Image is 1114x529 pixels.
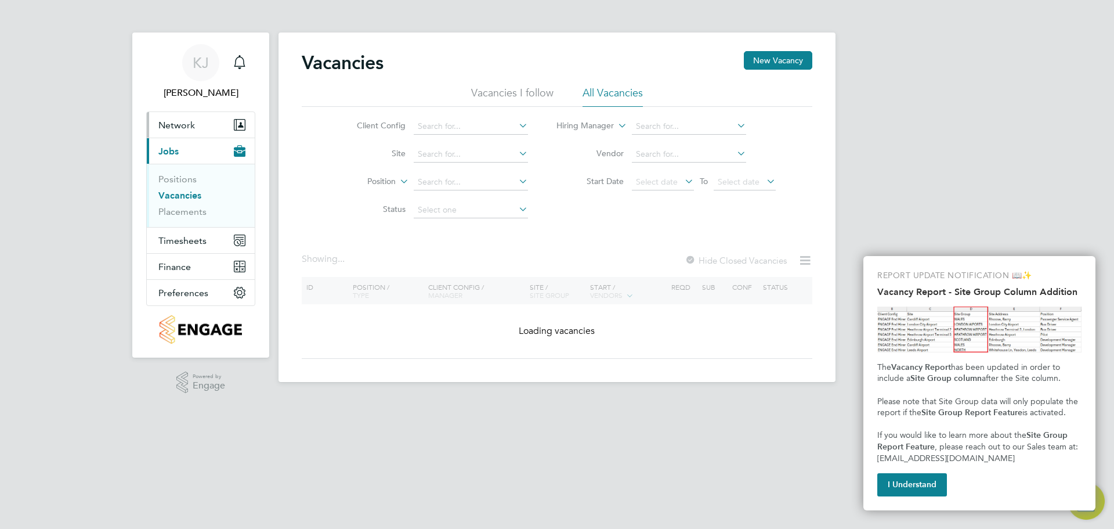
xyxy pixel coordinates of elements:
[329,176,396,188] label: Position
[685,255,787,266] label: Hide Closed Vacancies
[982,373,1061,383] span: after the Site column.
[193,381,225,391] span: Engage
[302,253,347,265] div: Showing
[132,33,269,358] nav: Main navigation
[877,286,1082,297] h2: Vacancy Report - Site Group Column Addition
[910,373,982,383] strong: Site Group column
[632,118,746,135] input: Search for...
[696,174,711,189] span: To
[877,362,1062,384] span: has been updated in order to include a
[921,408,1022,418] strong: Site Group Report Feature
[414,202,528,218] input: Select one
[557,176,624,186] label: Start Date
[339,204,406,214] label: Status
[160,315,241,344] img: countryside-properties-logo-retina.png
[158,190,201,201] a: Vacancies
[877,473,947,496] button: I Understand
[146,44,255,100] a: Go to account details
[158,287,208,298] span: Preferences
[863,256,1095,510] div: Vacancy Report - Site Group Column Addition
[632,146,746,163] input: Search for...
[193,372,225,382] span: Powered by
[158,206,207,217] a: Placements
[877,397,1080,418] span: Please note that Site Group data will only populate the report if the
[877,270,1082,282] p: REPORT UPDATE NOTIFICATION 📖✨
[636,177,678,187] span: Select date
[891,362,951,372] strong: Vacancy Report
[557,148,624,159] label: Vendor
[877,307,1082,352] img: Site Group Column in Vacancy Report
[414,146,528,163] input: Search for...
[414,174,528,190] input: Search for...
[158,174,197,185] a: Positions
[302,51,384,74] h2: Vacancies
[877,442,1080,463] span: , please reach out to our Sales team at: [EMAIL_ADDRESS][DOMAIN_NAME]
[193,55,209,70] span: KJ
[158,235,207,246] span: Timesheets
[146,86,255,100] span: Kajal Jassal
[158,120,195,131] span: Network
[877,362,891,372] span: The
[339,148,406,159] label: Site
[877,430,1070,452] strong: Site Group Report Feature
[718,177,759,187] span: Select date
[158,146,179,157] span: Jobs
[471,86,554,107] li: Vacancies I follow
[877,430,1026,440] span: If you would like to learn more about the
[744,51,812,70] button: New Vacancy
[583,86,643,107] li: All Vacancies
[339,120,406,131] label: Client Config
[146,315,255,344] a: Go to home page
[338,253,345,265] span: ...
[158,261,191,272] span: Finance
[547,120,614,132] label: Hiring Manager
[414,118,528,135] input: Search for...
[1022,408,1066,418] span: is activated.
